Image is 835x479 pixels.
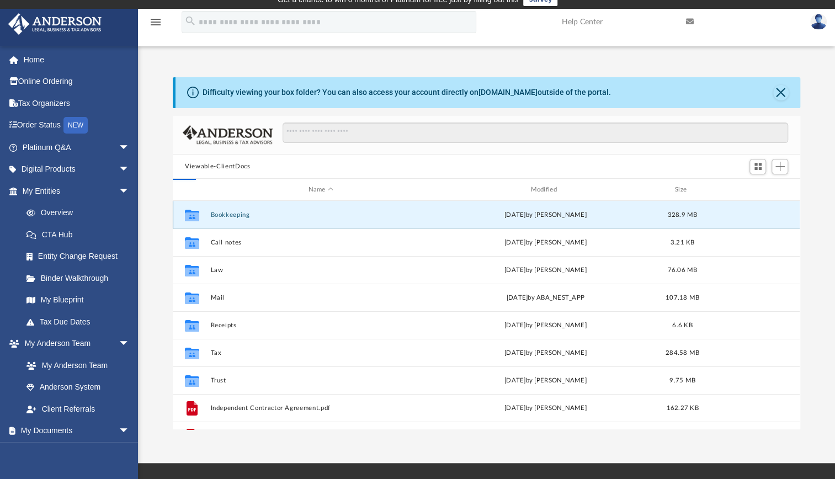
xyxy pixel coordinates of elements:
[478,88,538,97] a: [DOMAIN_NAME]
[435,185,656,195] div: Modified
[435,210,656,220] div: [DATE] by [PERSON_NAME]
[210,185,430,195] div: Name
[15,246,146,268] a: Entity Change Request
[119,420,141,443] span: arrow_drop_down
[15,267,146,289] a: Binder Walkthrough
[119,158,141,181] span: arrow_drop_down
[8,49,146,71] a: Home
[15,289,141,311] a: My Blueprint
[211,322,431,329] button: Receipts
[672,322,693,328] span: 6.6 KB
[203,87,611,98] div: Difficulty viewing your box folder? You can also access your account directly on outside of the p...
[435,376,656,386] div: [DATE] by [PERSON_NAME]
[773,85,789,100] button: Close
[119,136,141,159] span: arrow_drop_down
[8,158,146,180] a: Digital Productsarrow_drop_down
[184,15,196,27] i: search
[178,185,205,195] div: id
[810,14,827,30] img: User Pic
[211,239,431,246] button: Call notes
[211,267,431,274] button: Law
[772,159,788,174] button: Add
[119,333,141,355] span: arrow_drop_down
[668,267,698,273] span: 76.06 MB
[211,405,431,412] button: Independent Contractor Agreement.pdf
[435,403,656,413] div: [DATE] by [PERSON_NAME]
[8,114,146,137] a: Order StatusNEW
[8,71,146,93] a: Online Ordering
[435,293,656,303] div: [DATE] by ABA_NEST_APP
[435,348,656,358] div: [DATE] by [PERSON_NAME]
[8,92,146,114] a: Tax Organizers
[211,211,431,219] button: Bookkeeping
[173,201,800,430] div: grid
[668,212,698,218] span: 328.9 MB
[211,349,431,356] button: Tax
[283,123,788,143] input: Search files and folders
[149,15,162,29] i: menu
[63,117,88,134] div: NEW
[15,376,141,398] a: Anderson System
[666,350,699,356] span: 284.58 MB
[666,405,698,411] span: 162.27 KB
[15,311,146,333] a: Tax Due Dates
[435,265,656,275] div: [DATE] by [PERSON_NAME]
[661,185,705,195] div: Size
[5,13,105,35] img: Anderson Advisors Platinum Portal
[185,162,250,172] button: Viewable-ClientDocs
[666,295,699,301] span: 107.18 MB
[669,377,695,384] span: 9.75 MB
[8,333,141,355] a: My Anderson Teamarrow_drop_down
[15,354,135,376] a: My Anderson Team
[15,223,146,246] a: CTA Hub
[15,398,141,420] a: Client Referrals
[15,441,135,464] a: Box
[435,321,656,331] div: [DATE] by [PERSON_NAME]
[749,159,766,174] button: Switch to Grid View
[435,238,656,248] div: [DATE] by [PERSON_NAME]
[8,136,146,158] a: Platinum Q&Aarrow_drop_down
[8,180,146,202] a: My Entitiesarrow_drop_down
[15,202,146,224] a: Overview
[671,239,695,246] span: 3.21 KB
[709,185,786,195] div: id
[8,420,141,442] a: My Documentsarrow_drop_down
[149,21,162,29] a: menu
[211,294,431,301] button: Mail
[119,180,141,203] span: arrow_drop_down
[211,377,431,384] button: Trust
